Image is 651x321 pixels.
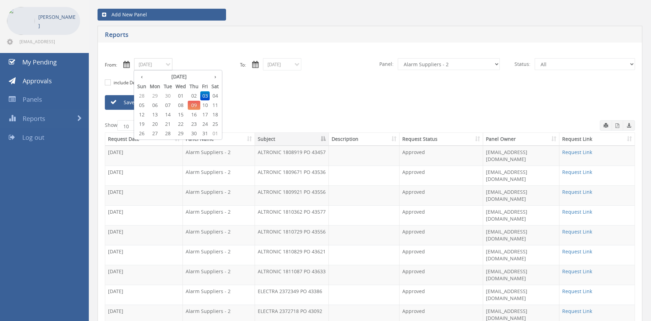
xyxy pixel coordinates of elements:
span: 25 [210,120,220,129]
span: 31 [200,129,210,138]
th: Sat [210,82,220,91]
td: ALTRONIC 1809671 PO 43536 [255,166,329,185]
span: 23 [188,120,200,129]
td: Approved [400,205,483,225]
span: 20 [148,120,162,129]
td: ELECTRA 2372349 PO 43386 [255,285,329,305]
td: ALTRONIC 1811087 PO 43633 [255,265,329,285]
td: Alarm Suppliers - 2 [183,265,255,285]
td: [DATE] [105,185,183,205]
span: 03 [200,91,210,100]
label: include Description [112,79,153,86]
span: 15 [174,110,188,119]
td: ALTRONIC 1810829 PO 43621 [255,245,329,265]
th: Fri [200,82,210,91]
span: 09 [188,101,200,110]
a: Request Link [562,248,592,255]
span: 18 [210,110,220,119]
td: [EMAIL_ADDRESS][DOMAIN_NAME] [483,146,559,166]
label: Show entries [105,120,160,131]
span: 30 [188,129,200,138]
a: Request Link [562,288,592,295]
th: Description: activate to sort column ascending [329,133,400,146]
td: ALTRONIC 1808919 PO 43457 [255,146,329,166]
a: Save [105,95,185,110]
td: Alarm Suppliers - 2 [183,185,255,205]
span: 13 [148,110,162,119]
td: [EMAIL_ADDRESS][DOMAIN_NAME] [483,205,559,225]
a: Request Link [562,268,592,275]
span: 12 [135,110,148,119]
th: Request Date: activate to sort column ascending [105,133,183,146]
th: ‹ [135,72,148,82]
th: Tue [162,82,174,91]
th: Request Link: activate to sort column ascending [559,133,635,146]
span: 04 [210,91,220,100]
select: Showentries [117,120,144,131]
span: 28 [162,129,174,138]
span: 08 [174,101,188,110]
label: From: [105,62,117,68]
td: Alarm Suppliers - 2 [183,245,255,265]
td: Approved [400,166,483,185]
a: Request Link [562,228,592,235]
td: ALTRONIC 1810362 PO 43577 [255,205,329,225]
span: 19 [135,120,148,129]
span: Panel: [375,58,398,70]
td: [EMAIL_ADDRESS][DOMAIN_NAME] [483,225,559,245]
span: 24 [200,120,210,129]
a: Request Link [562,189,592,195]
h5: Reports [105,31,477,40]
span: [EMAIL_ADDRESS][DOMAIN_NAME] [20,39,79,44]
span: 07 [162,101,174,110]
span: 06 [148,101,162,110]
th: Mon [148,82,162,91]
span: 27 [148,129,162,138]
td: [DATE] [105,225,183,245]
td: Alarm Suppliers - 2 [183,205,255,225]
td: [EMAIL_ADDRESS][DOMAIN_NAME] [483,285,559,305]
span: 28 [135,91,148,100]
a: Request Link [562,149,592,155]
td: ALTRONIC 1809921 PO 43556 [255,185,329,205]
span: 17 [200,110,210,119]
span: 11 [210,101,220,110]
td: [DATE] [105,166,183,185]
th: Request Status: activate to sort column ascending [400,133,483,146]
span: 26 [135,129,148,138]
span: 14 [162,110,174,119]
td: Approved [400,285,483,305]
label: To: [240,62,246,68]
span: 05 [135,101,148,110]
th: Thu [188,82,200,91]
td: Alarm Suppliers - 2 [183,146,255,166]
td: ALTRONIC 1810729 PO 43556 [255,225,329,245]
td: [DATE] [105,205,183,225]
span: 01 [210,129,220,138]
span: 02 [188,91,200,100]
td: Approved [400,185,483,205]
span: 10 [200,101,210,110]
td: Alarm Suppliers - 2 [183,166,255,185]
span: Reports [23,114,45,123]
a: Request Link [562,308,592,314]
td: [DATE] [105,285,183,305]
td: Approved [400,245,483,265]
th: Sun [135,82,148,91]
td: [EMAIL_ADDRESS][DOMAIN_NAME] [483,166,559,185]
span: 29 [148,91,162,100]
td: Approved [400,225,483,245]
span: 01 [174,91,188,100]
th: Wed [174,82,188,91]
a: Add New Panel [98,9,226,21]
span: 16 [188,110,200,119]
td: [DATE] [105,245,183,265]
td: [EMAIL_ADDRESS][DOMAIN_NAME] [483,185,559,205]
th: Panel Owner: activate to sort column ascending [483,133,559,146]
span: Approvals [23,77,52,85]
p: [PERSON_NAME] [38,13,77,30]
td: Alarm Suppliers - 2 [183,285,255,305]
td: [EMAIL_ADDRESS][DOMAIN_NAME] [483,245,559,265]
td: Approved [400,146,483,166]
span: 21 [162,120,174,129]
